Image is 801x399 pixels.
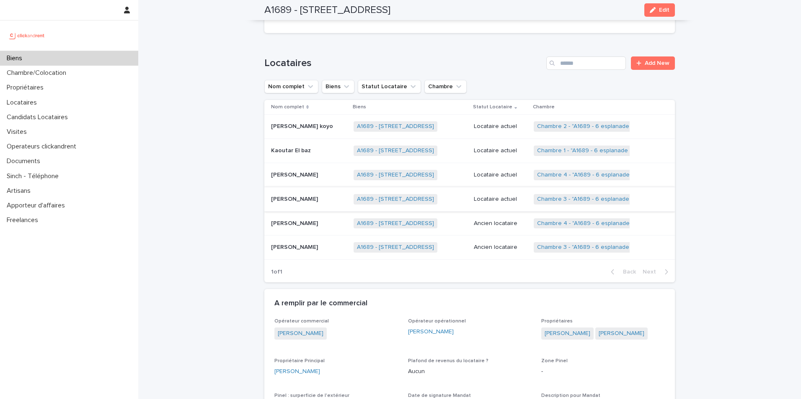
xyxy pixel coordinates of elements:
[271,146,313,154] p: Kaoutar El baz
[357,171,434,179] a: A1689 - [STREET_ADDRESS]
[264,235,675,260] tr: [PERSON_NAME][PERSON_NAME] A1689 - [STREET_ADDRESS] Ancien locataireChambre 3 - "A1689 - 6 esplan...
[271,102,304,112] p: Nom complet
[357,220,434,227] a: A1689 - [STREET_ADDRESS]
[537,147,712,154] a: Chambre 1 - "A1689 - 6 esplanade de l'Europe, Argenteuil 95100"
[264,262,289,282] p: 1 of 1
[537,171,713,179] a: Chambre 4 - "A1689 - 6 esplanade de l'Europe, Argenteuil 95100"
[274,358,325,363] span: Propriétaire Principal
[322,80,354,93] button: Biens
[271,194,320,203] p: Aaliyah Marie-Nicole НО-МЕОU-CHONE
[274,299,367,308] h2: A remplir par le commercial
[541,358,568,363] span: Zone Pinel
[264,211,675,235] tr: [PERSON_NAME][PERSON_NAME] A1689 - [STREET_ADDRESS] Ancien locataireChambre 4 - "A1689 - 6 esplan...
[533,102,555,112] p: Chambre
[278,329,323,338] a: [PERSON_NAME]
[264,57,543,69] h1: Locataires
[3,113,75,121] p: Candidats Locataires
[541,367,665,376] p: -
[264,139,675,163] tr: Kaoutar El bazKaoutar El baz A1689 - [STREET_ADDRESS] Locataire actuelChambre 1 - "A1689 - 6 espl...
[3,216,45,224] p: Freelances
[7,27,47,44] img: UCB0brd3T0yccxBKYDjQ
[274,319,329,324] span: Opérateur commercial
[537,244,713,251] a: Chambre 3 - "A1689 - 6 esplanade de l'Europe, Argenteuil 95100"
[541,319,573,324] span: Propriétaires
[358,80,421,93] button: Statut Locataire
[618,269,636,275] span: Back
[3,187,37,195] p: Artisans
[537,123,713,130] a: Chambre 2 - "A1689 - 6 esplanade de l'Europe, Argenteuil 95100"
[541,393,600,398] span: Description pour Mandat
[474,171,527,179] p: Locataire actuel
[274,367,320,376] a: [PERSON_NAME]
[3,143,83,151] p: Operateurs clickandrent
[659,7,669,13] span: Edit
[357,123,434,130] a: A1689 - [STREET_ADDRESS]
[604,268,639,276] button: Back
[3,172,65,180] p: Sinch - Téléphone
[357,147,434,154] a: A1689 - [STREET_ADDRESS]
[264,163,675,187] tr: [PERSON_NAME][PERSON_NAME] A1689 - [STREET_ADDRESS] Locataire actuelChambre 4 - "A1689 - 6 esplan...
[643,269,661,275] span: Next
[408,393,471,398] span: Date de signature Mandat
[3,99,44,107] p: Locataires
[545,329,590,338] a: [PERSON_NAME]
[357,244,434,251] a: A1689 - [STREET_ADDRESS]
[271,242,320,251] p: [PERSON_NAME]
[474,147,527,154] p: Locataire actuel
[3,157,47,165] p: Documents
[474,123,527,130] p: Locataire actuel
[357,196,434,203] a: A1689 - [STREET_ADDRESS]
[474,244,527,251] p: Ancien locataire
[274,393,349,398] span: Pinel : surperficie de l'extérieur
[424,80,467,93] button: Chambre
[3,54,29,62] p: Biens
[264,4,390,16] h2: A1689 - [STREET_ADDRESS]
[644,3,675,17] button: Edit
[3,69,73,77] p: Chambre/Colocation
[408,327,454,336] a: [PERSON_NAME]
[546,56,626,70] input: Search
[3,202,72,210] p: Apporteur d'affaires
[408,367,532,376] p: Aucun
[264,115,675,139] tr: [PERSON_NAME] koyo[PERSON_NAME] koyo A1689 - [STREET_ADDRESS] Locataire actuelChambre 2 - "A1689 ...
[408,358,488,363] span: Plafond de revenus du locataire ?
[639,268,675,276] button: Next
[474,196,527,203] p: Locataire actuel
[271,218,320,227] p: [PERSON_NAME]
[353,102,366,112] p: Biens
[271,170,320,179] p: [PERSON_NAME]
[631,56,675,70] a: Add New
[264,187,675,211] tr: [PERSON_NAME][PERSON_NAME] A1689 - [STREET_ADDRESS] Locataire actuelChambre 3 - "A1689 - 6 esplan...
[408,319,466,324] span: Opérateur opérationnel
[537,220,713,227] a: Chambre 4 - "A1689 - 6 esplanade de l'Europe, Argenteuil 95100"
[473,102,512,112] p: Statut Locataire
[271,121,335,130] p: [PERSON_NAME] koyo
[537,196,713,203] a: Chambre 3 - "A1689 - 6 esplanade de l'Europe, Argenteuil 95100"
[3,128,34,136] p: Visites
[3,84,50,92] p: Propriétaires
[264,80,318,93] button: Nom complet
[645,60,669,66] span: Add New
[474,220,527,227] p: Ancien locataire
[599,329,644,338] a: [PERSON_NAME]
